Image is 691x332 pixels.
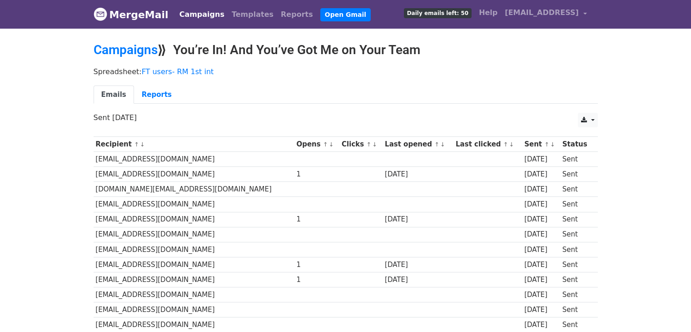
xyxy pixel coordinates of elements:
td: Sent [560,182,593,197]
div: 1 [296,260,337,270]
div: [DATE] [524,320,558,330]
a: Emails [94,86,134,104]
td: [EMAIL_ADDRESS][DOMAIN_NAME] [94,287,294,302]
a: Reports [134,86,179,104]
div: [DATE] [385,260,451,270]
a: Campaigns [176,5,228,24]
div: [DATE] [385,169,451,180]
span: [EMAIL_ADDRESS] [505,7,579,18]
div: [DATE] [524,305,558,315]
p: Spreadsheet: [94,67,598,76]
a: Open Gmail [320,8,371,21]
td: Sent [560,197,593,212]
div: [DATE] [524,199,558,210]
a: ↓ [550,141,555,148]
div: [DATE] [524,169,558,180]
a: FT users- RM 1st int [142,67,214,76]
td: Sent [560,167,593,182]
div: [DATE] [524,260,558,270]
a: ↓ [140,141,145,148]
img: MergeMail logo [94,7,107,21]
a: ↑ [323,141,328,148]
th: Recipient [94,137,294,152]
td: [EMAIL_ADDRESS][DOMAIN_NAME] [94,257,294,272]
td: [DOMAIN_NAME][EMAIL_ADDRESS][DOMAIN_NAME] [94,182,294,197]
a: ↑ [503,141,508,148]
a: ↑ [544,141,549,148]
th: Status [560,137,593,152]
td: Sent [560,287,593,302]
td: [EMAIL_ADDRESS][DOMAIN_NAME] [94,272,294,287]
div: 1 [296,169,337,180]
td: Sent [560,212,593,227]
a: Reports [277,5,317,24]
td: Sent [560,242,593,257]
td: [EMAIL_ADDRESS][DOMAIN_NAME] [94,197,294,212]
th: Clicks [339,137,383,152]
td: [EMAIL_ADDRESS][DOMAIN_NAME] [94,167,294,182]
a: Campaigns [94,42,158,57]
a: [EMAIL_ADDRESS] [501,4,590,25]
td: Sent [560,152,593,167]
th: Last opened [383,137,453,152]
a: ↓ [440,141,445,148]
td: Sent [560,257,593,272]
td: [EMAIL_ADDRESS][DOMAIN_NAME] [94,152,294,167]
div: [DATE] [524,184,558,195]
div: 1 [296,214,337,225]
td: [EMAIL_ADDRESS][DOMAIN_NAME] [94,302,294,317]
td: Sent [560,227,593,242]
div: [DATE] [385,214,451,225]
td: Sent [560,302,593,317]
td: [EMAIL_ADDRESS][DOMAIN_NAME] [94,212,294,227]
div: [DATE] [524,229,558,240]
a: ↓ [329,141,334,148]
a: ↓ [509,141,514,148]
a: Help [475,4,501,22]
p: Sent [DATE] [94,113,598,122]
td: [EMAIL_ADDRESS][DOMAIN_NAME] [94,242,294,257]
a: ↓ [372,141,377,148]
a: MergeMail [94,5,169,24]
td: [EMAIL_ADDRESS][DOMAIN_NAME] [94,227,294,242]
th: Last clicked [453,137,522,152]
h2: ⟫ You’re In! And You’ve Got Me on Your Team [94,42,598,58]
a: Daily emails left: 50 [400,4,475,22]
a: ↑ [434,141,439,148]
a: Templates [228,5,277,24]
a: ↑ [134,141,139,148]
div: [DATE] [524,154,558,165]
div: [DATE] [385,275,451,285]
th: Sent [522,137,560,152]
th: Opens [294,137,340,152]
a: ↑ [366,141,371,148]
span: Daily emails left: 50 [404,8,472,18]
div: [DATE] [524,275,558,285]
td: Sent [560,272,593,287]
div: [DATE] [524,290,558,300]
div: 1 [296,275,337,285]
div: [DATE] [524,245,558,255]
div: [DATE] [524,214,558,225]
